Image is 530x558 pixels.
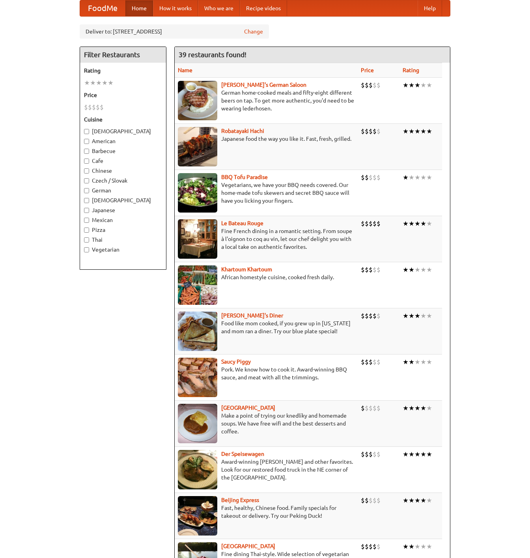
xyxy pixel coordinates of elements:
li: ★ [426,127,432,136]
li: ★ [414,404,420,412]
li: $ [369,81,373,90]
p: Vegetarians, we have your BBQ needs covered. Our home-made tofu skewers and secret BBQ sauce will... [178,181,355,205]
li: $ [361,450,365,459]
li: ★ [409,219,414,228]
li: $ [373,312,377,320]
a: Home [125,0,153,16]
li: ★ [426,450,432,459]
a: Rating [403,67,419,73]
p: Fine French dining in a romantic setting. From soupe à l'oignon to coq au vin, let our chef delig... [178,227,355,251]
li: ★ [420,265,426,274]
a: [PERSON_NAME]'s German Saloon [221,82,306,88]
label: German [84,187,162,194]
li: ★ [414,265,420,274]
li: $ [92,103,96,112]
li: $ [369,358,373,366]
li: ★ [409,173,414,182]
p: German home-cooked meals and fifty-eight different beers on tap. To get more authentic, you'd nee... [178,89,355,112]
label: Czech / Slovak [84,177,162,185]
input: Pizza [84,228,89,233]
li: ★ [426,219,432,228]
input: Barbecue [84,149,89,154]
p: Award-winning [PERSON_NAME] and other favorites. Look for our restored food truck in the NE corne... [178,458,355,481]
img: esthers.jpg [178,81,217,120]
li: ★ [409,542,414,551]
li: $ [361,312,365,320]
li: ★ [414,542,420,551]
a: Saucy Piggy [221,358,251,365]
li: ★ [414,358,420,366]
img: khartoum.jpg [178,265,217,305]
label: Barbecue [84,147,162,155]
ng-pluralize: 39 restaurants found! [179,51,246,58]
a: How it works [153,0,198,16]
a: Who we are [198,0,240,16]
li: $ [369,404,373,412]
li: $ [373,404,377,412]
li: ★ [426,173,432,182]
input: Cafe [84,159,89,164]
p: Fast, healthy, Chinese food. Family specials for takeout or delivery. Try our Peking Duck! [178,504,355,520]
li: ★ [426,496,432,505]
img: bateaurouge.jpg [178,219,217,259]
li: $ [377,404,381,412]
li: ★ [84,78,90,87]
li: $ [377,219,381,228]
li: $ [373,450,377,459]
a: Le Bateau Rouge [221,220,263,226]
label: Cafe [84,157,162,165]
li: $ [88,103,92,112]
li: ★ [403,173,409,182]
li: ★ [420,496,426,505]
li: ★ [409,358,414,366]
label: Vegetarian [84,246,162,254]
li: $ [377,173,381,182]
a: Der Speisewagen [221,451,264,457]
a: Robatayaki Hachi [221,128,264,134]
label: Pizza [84,226,162,234]
li: $ [365,173,369,182]
li: ★ [420,81,426,90]
img: speisewagen.jpg [178,450,217,489]
input: [DEMOGRAPHIC_DATA] [84,198,89,203]
li: $ [369,265,373,274]
li: $ [373,542,377,551]
img: saucy.jpg [178,358,217,397]
li: ★ [403,496,409,505]
img: sallys.jpg [178,312,217,351]
li: ★ [426,358,432,366]
a: Change [244,28,263,35]
a: [PERSON_NAME]'s Diner [221,312,283,319]
input: Czech / Slovak [84,178,89,183]
li: ★ [403,312,409,320]
li: $ [369,542,373,551]
b: Khartoum Khartoum [221,266,272,272]
input: Mexican [84,218,89,223]
li: ★ [403,219,409,228]
li: $ [365,496,369,505]
a: FoodMe [80,0,125,16]
a: BBQ Tofu Paradise [221,174,268,180]
li: ★ [409,265,414,274]
li: ★ [403,81,409,90]
b: [GEOGRAPHIC_DATA] [221,405,275,411]
li: ★ [420,127,426,136]
li: ★ [420,312,426,320]
li: $ [361,404,365,412]
li: ★ [409,404,414,412]
li: $ [365,404,369,412]
li: $ [96,103,100,112]
li: ★ [420,358,426,366]
label: Mexican [84,216,162,224]
li: $ [377,358,381,366]
li: $ [365,127,369,136]
li: ★ [96,78,102,87]
li: $ [373,173,377,182]
li: ★ [409,127,414,136]
li: ★ [426,404,432,412]
img: robatayaki.jpg [178,127,217,166]
li: $ [369,219,373,228]
p: African homestyle cuisine, cooked fresh daily. [178,273,355,281]
label: American [84,137,162,145]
